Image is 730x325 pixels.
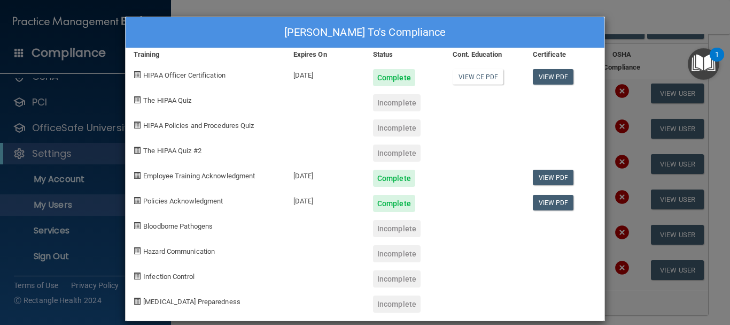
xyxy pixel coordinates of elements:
[143,273,195,281] span: Infection Control
[285,187,365,212] div: [DATE]
[533,69,574,85] a: View PDF
[445,48,524,61] div: Cont. Education
[525,48,604,61] div: Certificate
[143,96,191,104] span: The HIPAA Quiz
[373,220,421,237] div: Incomplete
[373,195,415,212] div: Complete
[373,119,421,137] div: Incomplete
[715,55,719,69] div: 1
[285,61,365,86] div: [DATE]
[373,145,421,162] div: Incomplete
[143,172,255,180] span: Employee Training Acknowledgment
[143,122,254,130] span: HIPAA Policies and Procedures Quiz
[143,222,213,230] span: Bloodborne Pathogens
[688,48,719,80] button: Open Resource Center, 1 new notification
[533,195,574,210] a: View PDF
[143,197,223,205] span: Policies Acknowledgment
[126,17,604,48] div: [PERSON_NAME] To's Compliance
[373,245,421,262] div: Incomplete
[285,162,365,187] div: [DATE]
[453,69,503,85] a: View CE PDF
[285,48,365,61] div: Expires On
[143,247,215,255] span: Hazard Communication
[143,147,201,155] span: The HIPAA Quiz #2
[373,296,421,313] div: Incomplete
[365,48,445,61] div: Status
[373,69,415,86] div: Complete
[373,270,421,288] div: Incomplete
[126,48,285,61] div: Training
[373,94,421,111] div: Incomplete
[373,170,415,187] div: Complete
[143,71,226,79] span: HIPAA Officer Certification
[143,298,240,306] span: [MEDICAL_DATA] Preparedness
[533,170,574,185] a: View PDF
